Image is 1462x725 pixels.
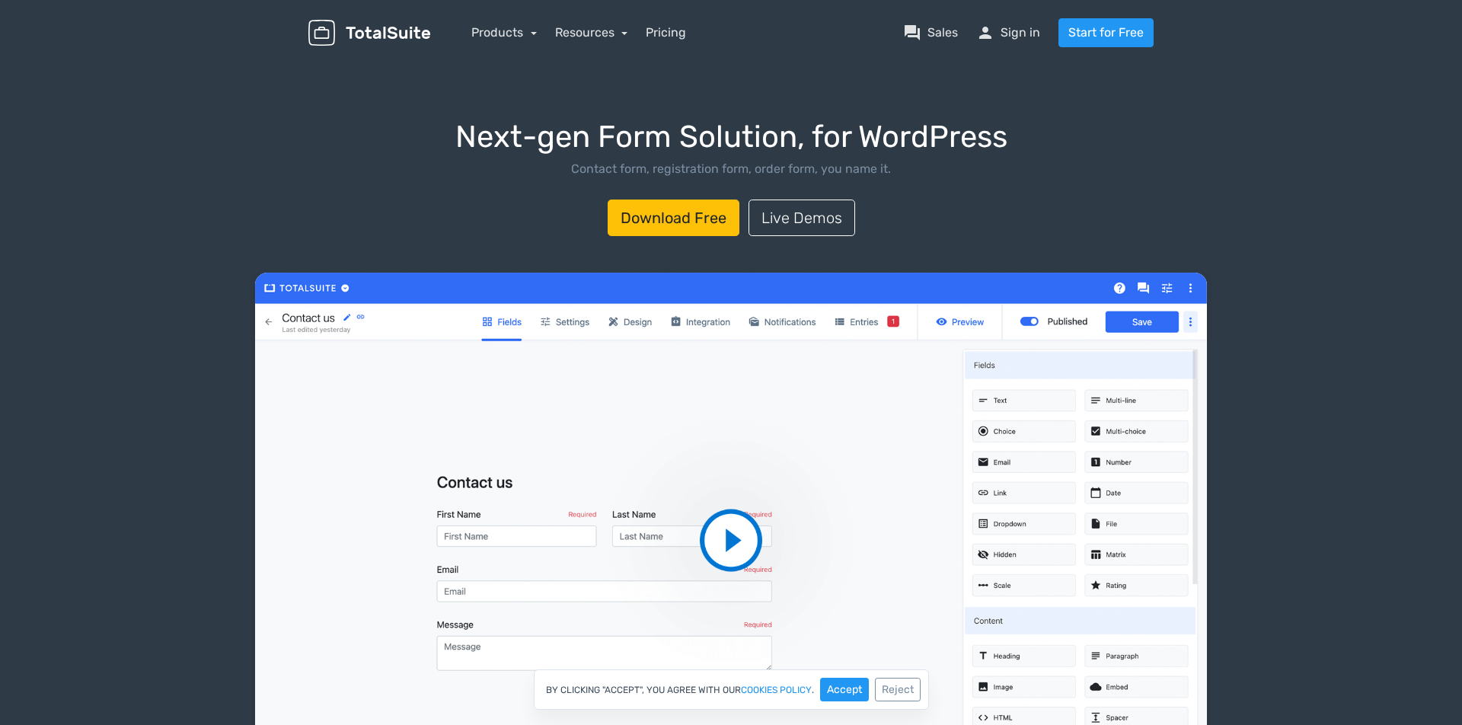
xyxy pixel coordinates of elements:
div: By clicking "Accept", you agree with our . [534,669,929,710]
a: Start for Free [1058,18,1154,47]
button: Accept [820,678,869,701]
img: TotalSuite for WordPress [308,20,430,46]
a: cookies policy [741,685,812,695]
a: question_answerSales [903,24,958,42]
span: person [976,24,994,42]
h1: Next-gen Form Solution, for WordPress [23,120,1439,154]
span: question_answer [903,24,921,42]
a: Download Free [608,200,739,236]
button: Reject [875,678,921,701]
a: Products [471,25,537,40]
a: personSign in [976,24,1040,42]
a: Resources [555,25,628,40]
p: Contact form, registration form, order form, you name it. [23,160,1439,178]
a: Live Demos [749,200,855,236]
a: Pricing [646,24,686,42]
